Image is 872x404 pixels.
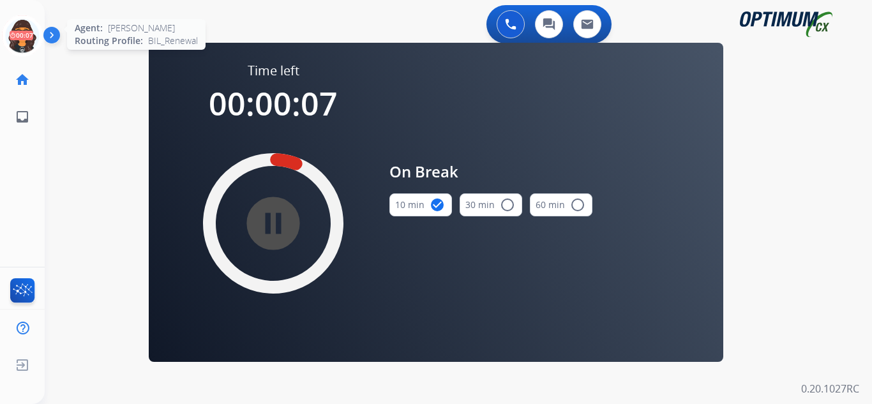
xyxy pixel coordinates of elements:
span: Agent: [75,22,103,34]
span: 00:00:07 [209,82,338,125]
mat-icon: check_circle [430,197,445,213]
mat-icon: radio_button_unchecked [570,197,585,213]
span: Time left [248,62,299,80]
button: 60 min [530,193,592,216]
mat-icon: pause_circle_filled [266,216,281,231]
span: BIL_Renewal [148,34,198,47]
span: On Break [389,160,592,183]
span: Routing Profile: [75,34,143,47]
mat-icon: inbox [15,109,30,124]
mat-icon: home [15,72,30,87]
button: 10 min [389,193,452,216]
mat-icon: radio_button_unchecked [500,197,515,213]
p: 0.20.1027RC [801,381,859,396]
span: [PERSON_NAME] [108,22,175,34]
button: 30 min [460,193,522,216]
